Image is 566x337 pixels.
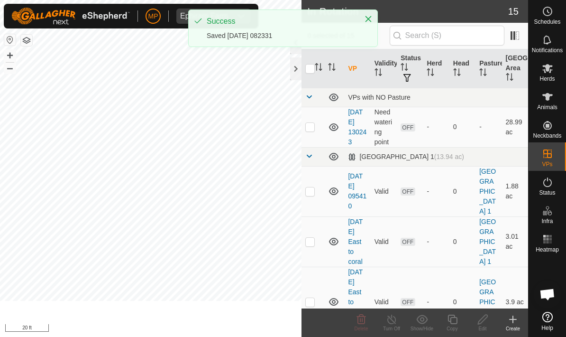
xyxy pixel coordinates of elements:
td: Need watering point [371,107,397,147]
div: VPs with NO Pasture [348,94,524,101]
button: Reset Map [4,34,16,46]
span: Herds [539,76,555,82]
div: dropdown trigger [232,9,251,24]
th: Status [397,49,423,88]
a: [GEOGRAPHIC_DATA] 1 [479,218,496,265]
th: [GEOGRAPHIC_DATA] Area [502,49,528,88]
p-sorticon: Activate to sort [328,65,336,72]
div: Edit [467,325,498,332]
p-sorticon: Activate to sort [315,65,322,72]
td: 3.9 ac [502,267,528,337]
span: Neckbands [533,133,561,139]
a: Privacy Policy [113,325,149,333]
span: Delete [355,326,368,331]
th: Herd [423,49,449,88]
span: Notifications [532,47,563,53]
td: 0 [449,107,475,147]
a: [DATE] 095410 [348,172,366,210]
td: 1.88 ac [502,166,528,216]
p-sorticon: Activate to sort [453,70,461,77]
p-sorticon: Activate to sort [506,75,513,82]
td: 0 [449,216,475,267]
span: OFF [401,298,415,306]
span: Infra [541,218,553,224]
img: Gallagher Logo [11,8,130,25]
a: [GEOGRAPHIC_DATA] 1 [479,168,496,215]
td: Valid [371,267,397,337]
div: Copy [437,325,467,332]
td: Valid [371,216,397,267]
td: Valid [371,166,397,216]
div: Saved [DATE] 082331 [207,31,355,41]
div: Show/Hide [407,325,437,332]
td: 0 [449,267,475,337]
input: Search (S) [390,26,504,46]
a: [DATE] East to coral-VP001 [348,268,365,336]
h2: In Rotation [307,6,508,17]
button: Map Layers [21,35,32,46]
p-sorticon: Activate to sort [401,65,408,72]
span: Animals [537,104,557,110]
span: (13.94 ac) [434,153,464,160]
button: Close [362,12,375,26]
p-sorticon: Activate to sort [374,70,382,77]
td: 0 [449,166,475,216]
div: Turn Off [376,325,407,332]
a: [GEOGRAPHIC_DATA] 1 [479,278,496,326]
p-sorticon: Activate to sort [479,70,487,77]
span: Heatmap [536,247,559,253]
div: Ephiram Farm [180,12,228,20]
p-sorticon: Activate to sort [427,70,434,77]
span: VPs [542,161,552,167]
span: OFF [401,123,415,131]
div: - [427,237,445,247]
a: Contact Us [160,325,188,333]
td: 28.99 ac [502,107,528,147]
td: - [475,107,502,147]
span: Status [539,190,555,196]
a: [DATE] East to coral [348,218,363,265]
span: Ephiram Farm [176,9,232,24]
th: Head [449,49,475,88]
div: - [427,122,445,132]
span: OFF [401,238,415,246]
button: + [4,50,16,61]
span: 15 [508,4,519,19]
span: Help [541,325,553,331]
td: 3.01 ac [502,216,528,267]
a: [DATE] 130243 [348,108,366,146]
span: Schedules [534,19,560,25]
th: Validity [371,49,397,88]
div: - [427,297,445,307]
a: Help [529,308,566,335]
div: Create [498,325,528,332]
div: [GEOGRAPHIC_DATA] 1 [348,153,464,161]
th: Pasture [475,49,502,88]
span: OFF [401,187,415,196]
div: - [427,187,445,197]
th: VP [344,49,370,88]
span: MP [148,11,158,21]
div: Open chat [533,280,562,309]
div: Success [207,16,355,27]
button: – [4,62,16,74]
